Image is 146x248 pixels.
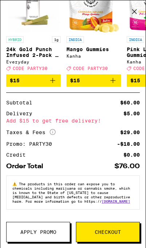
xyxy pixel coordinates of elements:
p: 24k Gold Punch Infused 2-Pack - 1g [6,46,61,58]
span: Apply Promo [20,230,56,235]
div: $76.00 [114,163,140,170]
button: Checkout [76,222,140,242]
span: Hi. Need any help? [5,5,60,12]
div: $0.00 [123,152,140,157]
div: $60.00 [120,100,140,105]
div: Delivery [6,111,37,116]
span: $15 [10,78,20,83]
span: CODE PARTY30 [13,66,48,71]
div: $5.00 [123,111,140,116]
div: Taxes & Fees [6,129,56,136]
div: Add $15 to get free delivery! [6,118,140,123]
p: Mango Gummies [66,46,121,52]
button: Apply Promo [6,222,70,242]
p: HYBRID [6,36,24,43]
div: Kanha [66,54,121,58]
span: CODE PARTY30 [73,66,108,71]
a: [DOMAIN_NAME] [102,199,130,203]
span: Checkout [95,230,121,235]
div: Promo: PARTY30 [6,141,56,146]
span: ⚠️ [12,182,19,186]
span: The products in this order can expose you to chemicals including marijuana or cannabis smoke, whi... [12,182,130,203]
p: 1g [52,36,61,43]
button: Add to bag [66,74,121,87]
p: INDICA [127,36,144,43]
button: Add to bag [6,74,61,87]
span: $15 [130,78,140,83]
div: Everyday [6,59,61,64]
div: -$18.00 [117,141,140,146]
div: Credit [6,152,30,157]
span: $15 [70,78,80,83]
div: $29.00 [120,130,140,135]
div: Order Total [6,163,48,170]
div: Subtotal [6,100,37,105]
p: INDICA [66,36,84,43]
